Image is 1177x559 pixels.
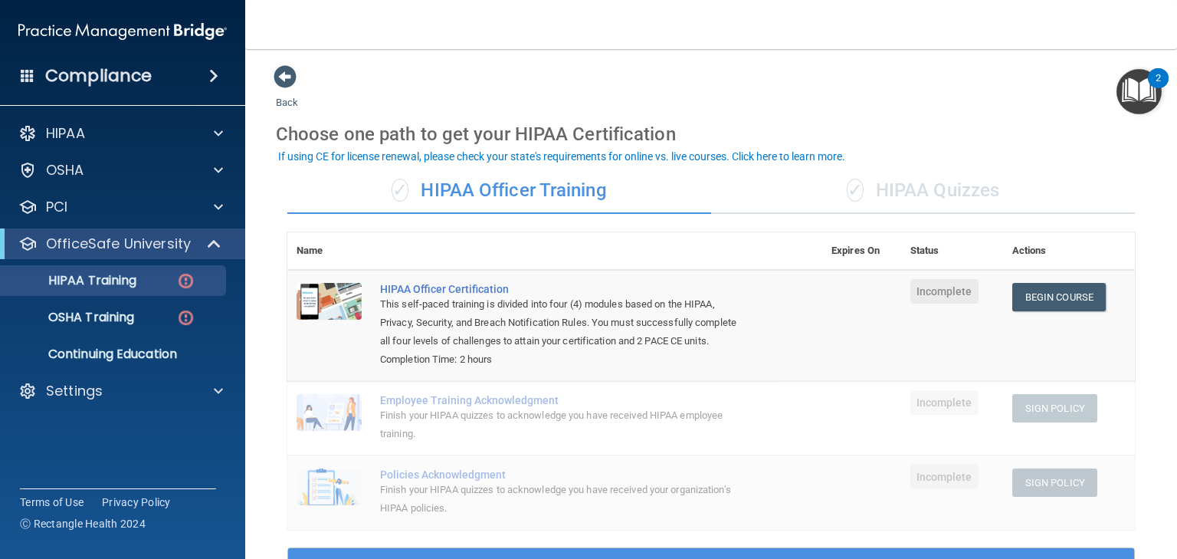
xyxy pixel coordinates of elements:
[20,495,84,510] a: Terms of Use
[18,161,223,179] a: OSHA
[278,151,845,162] div: If using CE for license renewal, please check your state's requirements for online vs. live cours...
[10,273,136,288] p: HIPAA Training
[901,232,1003,270] th: Status
[380,295,746,350] div: This self-paced training is divided into four (4) modules based on the HIPAA, Privacy, Security, ...
[18,235,222,253] a: OfficeSafe University
[18,198,223,216] a: PCI
[18,382,223,400] a: Settings
[276,112,1146,156] div: Choose one path to get your HIPAA Certification
[910,390,979,415] span: Incomplete
[46,382,103,400] p: Settings
[46,161,84,179] p: OSHA
[46,124,85,143] p: HIPAA
[847,179,864,202] span: ✓
[910,279,979,304] span: Incomplete
[1116,69,1162,114] button: Open Resource Center, 2 new notifications
[176,308,195,327] img: danger-circle.6113f641.png
[380,394,746,406] div: Employee Training Acknowledgment
[45,65,152,87] h4: Compliance
[176,271,195,291] img: danger-circle.6113f641.png
[287,168,711,214] div: HIPAA Officer Training
[822,232,901,270] th: Expires On
[380,469,746,481] div: Policies Acknowledgment
[10,347,219,362] p: Continuing Education
[102,495,171,510] a: Privacy Policy
[287,232,371,270] th: Name
[46,235,191,253] p: OfficeSafe University
[276,78,298,108] a: Back
[1003,232,1135,270] th: Actions
[380,406,746,443] div: Finish your HIPAA quizzes to acknowledge you have received HIPAA employee training.
[380,481,746,518] div: Finish your HIPAA quizzes to acknowledge you have received your organization’s HIPAA policies.
[910,465,979,489] span: Incomplete
[10,310,134,325] p: OSHA Training
[46,198,67,216] p: PCI
[380,283,746,295] a: HIPAA Officer Certification
[380,350,746,369] div: Completion Time: 2 hours
[711,168,1135,214] div: HIPAA Quizzes
[1156,78,1161,98] div: 2
[18,16,227,47] img: PMB logo
[1012,283,1106,311] a: Begin Course
[20,516,146,531] span: Ⓒ Rectangle Health 2024
[276,149,848,164] button: If using CE for license renewal, please check your state's requirements for online vs. live cours...
[18,124,223,143] a: HIPAA
[1012,469,1097,497] button: Sign Policy
[392,179,408,202] span: ✓
[1012,394,1097,423] button: Sign Policy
